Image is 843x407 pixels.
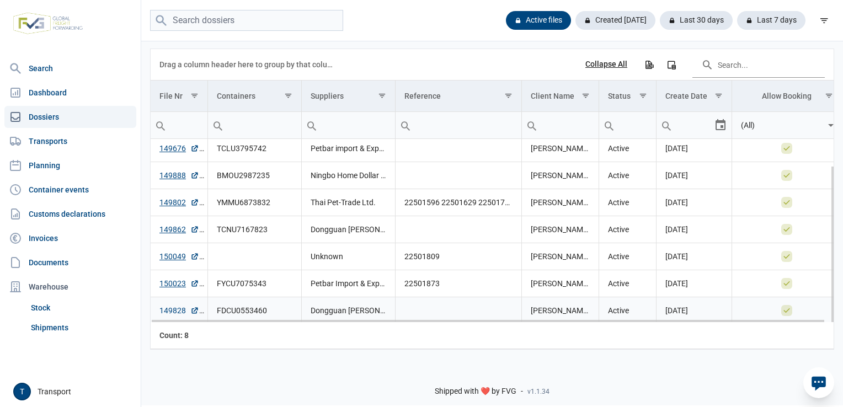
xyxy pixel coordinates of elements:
[208,135,302,162] td: TCLU3795742
[151,49,834,349] div: Data grid with 8 rows and 8 columns
[599,162,656,189] td: Active
[151,112,170,138] div: Search box
[504,92,513,100] span: Show filter options for column 'Reference'
[4,82,136,104] a: Dashboard
[656,81,732,112] td: Column Create Date
[13,383,31,400] button: T
[599,297,656,324] td: Active
[585,60,627,69] div: Collapse All
[9,8,87,39] img: FVG - Global freight forwarding
[521,189,599,216] td: [PERSON_NAME] Group NV
[208,297,302,324] td: FDCU0553460
[190,92,199,100] span: Show filter options for column 'File Nr'
[302,189,396,216] td: Thai Pet-Trade Ltd.
[599,243,656,270] td: Active
[396,112,521,138] input: Filter cell
[302,112,395,138] input: Filter cell
[302,270,396,297] td: Petbar Import & Export Co., Ltd.
[4,106,136,128] a: Dossiers
[521,387,523,397] span: -
[825,92,833,100] span: Show filter options for column 'Allow Booking'
[159,278,199,289] a: 150023
[302,243,396,270] td: Unknown
[521,270,599,297] td: [PERSON_NAME] Group NV
[26,318,136,338] a: Shipments
[521,243,599,270] td: [PERSON_NAME] Group NV
[575,11,655,30] div: Created [DATE]
[302,81,396,112] td: Column Suppliers
[814,10,834,30] div: filter
[159,251,199,262] a: 150049
[159,170,199,181] a: 149888
[151,81,208,112] td: Column File Nr
[732,112,842,139] td: Filter cell
[599,112,619,138] div: Search box
[581,92,590,100] span: Show filter options for column 'Client Name'
[159,197,199,208] a: 149802
[732,112,825,138] input: Filter cell
[151,112,207,138] input: Filter cell
[4,179,136,201] a: Container events
[159,330,199,341] div: File Nr Count: 8
[657,112,714,138] input: Filter cell
[692,51,825,78] input: Search in the data grid
[4,251,136,274] a: Documents
[665,279,688,288] span: [DATE]
[665,252,688,261] span: [DATE]
[4,276,136,298] div: Warehouse
[714,112,727,138] div: Select
[404,92,441,100] div: Reference
[208,112,228,138] div: Search box
[150,10,343,31] input: Search dossiers
[208,216,302,243] td: TCNU7167823
[521,81,599,112] td: Column Client Name
[435,387,516,397] span: Shipped with ❤️ by FVG
[639,92,647,100] span: Show filter options for column 'Status'
[824,112,837,138] div: Select
[599,189,656,216] td: Active
[665,306,688,315] span: [DATE]
[302,112,396,139] td: Filter cell
[599,81,656,112] td: Column Status
[159,92,183,100] div: File Nr
[599,135,656,162] td: Active
[656,112,732,139] td: Filter cell
[284,92,292,100] span: Show filter options for column 'Containers'
[4,130,136,152] a: Transports
[396,270,522,297] td: 22501873
[302,112,322,138] div: Search box
[302,162,396,189] td: Ningbo Home Dollar Imp. & Exp. Corp.
[159,224,199,235] a: 149862
[396,112,415,138] div: Search box
[521,216,599,243] td: [PERSON_NAME] Group NV
[661,55,681,74] div: Column Chooser
[4,227,136,249] a: Invoices
[4,154,136,176] a: Planning
[208,81,302,112] td: Column Containers
[208,270,302,297] td: FYCU7075343
[522,112,599,138] input: Filter cell
[26,298,136,318] a: Stock
[159,143,199,154] a: 149676
[599,112,656,139] td: Filter cell
[208,112,301,138] input: Filter cell
[378,92,386,100] span: Show filter options for column 'Suppliers'
[311,92,344,100] div: Suppliers
[737,11,805,30] div: Last 7 days
[665,171,688,180] span: [DATE]
[396,189,522,216] td: 22501596 22501629 22501723
[531,92,574,100] div: Client Name
[217,92,255,100] div: Containers
[522,112,542,138] div: Search box
[4,203,136,225] a: Customs declarations
[396,81,522,112] td: Column Reference
[732,81,842,112] td: Column Allow Booking
[714,92,723,100] span: Show filter options for column 'Create Date'
[521,162,599,189] td: [PERSON_NAME] Group NV
[665,198,688,207] span: [DATE]
[506,11,571,30] div: Active files
[13,383,134,400] div: Transport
